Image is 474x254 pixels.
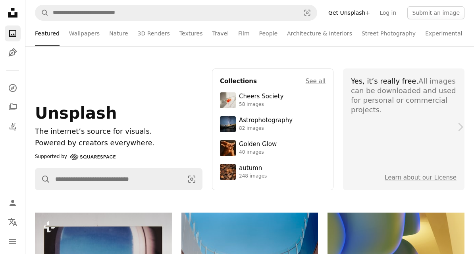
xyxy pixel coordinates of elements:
div: 58 images [239,102,283,108]
a: Wallpapers [69,21,100,46]
button: Search Unsplash [35,168,50,190]
a: autumn248 images [220,164,326,180]
a: People [259,21,278,46]
a: Street Photography [362,21,416,46]
a: Nature [109,21,128,46]
div: 248 images [239,173,267,180]
a: Architecture & Interiors [287,21,352,46]
img: premium_photo-1754759085924-d6c35cb5b7a4 [220,140,236,156]
button: Language [5,214,21,230]
div: Golden Glow [239,141,277,148]
a: Astrophotography82 images [220,116,326,132]
a: Log in [375,6,401,19]
button: Menu [5,233,21,249]
a: Film [238,21,249,46]
a: Log in / Sign up [5,195,21,211]
a: Learn about our License [385,174,457,181]
a: Travel [212,21,229,46]
form: Find visuals sitewide [35,5,317,21]
a: See all [306,76,326,86]
p: Powered by creators everywhere. [35,137,202,149]
img: photo-1610218588353-03e3130b0e2d [220,92,236,108]
a: Cheers Society58 images [220,92,326,108]
a: Golden Glow40 images [220,140,326,156]
span: Unsplash [35,104,117,122]
a: Supported by [35,152,116,162]
a: Experimental [425,21,462,46]
button: Visual search [298,5,317,20]
a: Next [446,89,474,165]
a: Photos [5,25,21,41]
a: Get Unsplash+ [324,6,375,19]
div: autumn [239,164,267,172]
img: photo-1637983927634-619de4ccecac [220,164,236,180]
button: Submit an image [407,6,464,19]
a: 3D Renders [138,21,170,46]
div: Cheers Society [239,93,283,101]
div: 82 images [239,125,293,132]
div: 40 images [239,149,277,156]
h4: Collections [220,76,257,86]
a: Illustrations [5,45,21,61]
form: Find visuals sitewide [35,168,202,190]
img: photo-1538592487700-be96de73306f [220,116,236,132]
button: Search Unsplash [35,5,49,20]
h1: The internet’s source for visuals. [35,126,202,137]
div: All images can be downloaded and used for personal or commercial projects. [351,76,457,115]
span: Yes, it’s really free. [351,77,418,85]
a: Textures [179,21,203,46]
button: Visual search [181,168,202,190]
div: Astrophotography [239,117,293,125]
a: Explore [5,80,21,96]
